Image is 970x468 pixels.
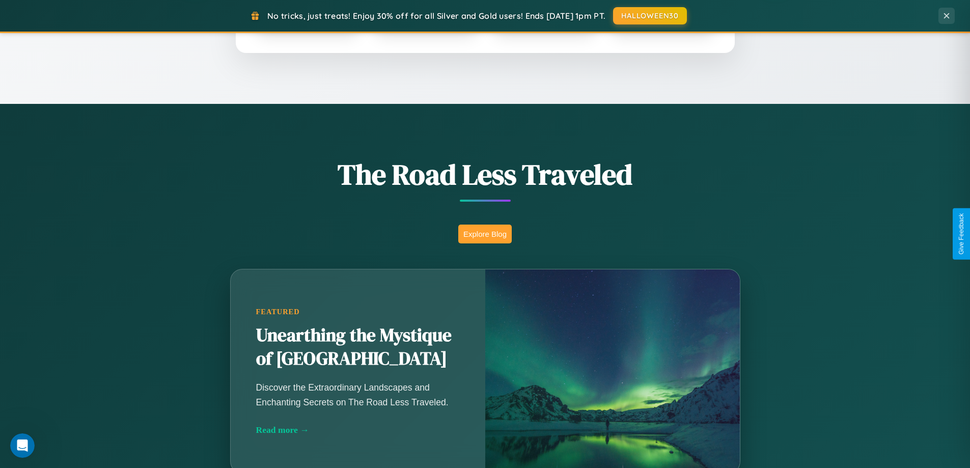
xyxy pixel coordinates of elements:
span: No tricks, just treats! Enjoy 30% off for all Silver and Gold users! Ends [DATE] 1pm PT. [267,11,605,21]
button: Explore Blog [458,225,512,243]
iframe: Intercom live chat [10,433,35,458]
div: Read more → [256,425,460,435]
button: HALLOWEEN30 [613,7,687,24]
h2: Unearthing the Mystique of [GEOGRAPHIC_DATA] [256,324,460,371]
div: Featured [256,308,460,316]
div: Give Feedback [958,213,965,255]
p: Discover the Extraordinary Landscapes and Enchanting Secrets on The Road Less Traveled. [256,380,460,409]
h1: The Road Less Traveled [180,155,791,194]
